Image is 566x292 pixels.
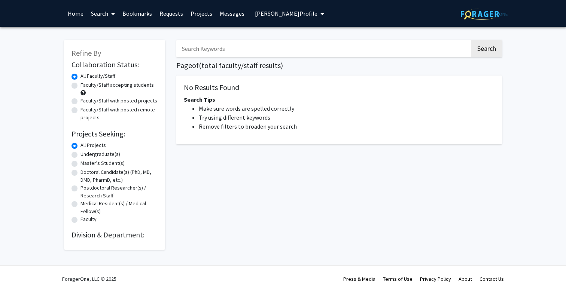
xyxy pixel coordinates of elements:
[176,40,470,57] input: Search Keywords
[480,276,504,282] a: Contact Us
[80,200,158,215] label: Medical Resident(s) / Medical Fellow(s)
[80,81,154,89] label: Faculty/Staff accepting students
[62,266,116,292] div: ForagerOne, LLC © 2025
[420,276,451,282] a: Privacy Policy
[80,159,125,167] label: Master's Student(s)
[80,106,158,122] label: Faculty/Staff with posted remote projects
[80,72,115,80] label: All Faculty/Staff
[80,215,97,223] label: Faculty
[199,104,495,113] li: Make sure words are spelled correctly
[459,276,472,282] a: About
[71,48,101,58] span: Refine By
[156,0,187,27] a: Requests
[199,122,495,131] li: Remove filters to broaden your search
[80,97,157,105] label: Faculty/Staff with posted projects
[184,96,215,103] span: Search Tips
[71,60,158,69] h2: Collaboration Status:
[176,61,502,70] h1: Page of ( total faculty/staff results)
[343,276,375,282] a: Press & Media
[176,152,502,169] nav: Page navigation
[80,141,106,149] label: All Projects
[119,0,156,27] a: Bookmarks
[71,230,158,239] h2: Division & Department:
[461,8,508,20] img: ForagerOne Logo
[64,0,87,27] a: Home
[87,0,119,27] a: Search
[216,0,248,27] a: Messages
[199,113,495,122] li: Try using different keywords
[80,150,120,158] label: Undergraduate(s)
[80,184,158,200] label: Postdoctoral Researcher(s) / Research Staff
[80,168,158,184] label: Doctoral Candidate(s) (PhD, MD, DMD, PharmD, etc.)
[471,40,502,57] button: Search
[383,276,413,282] a: Terms of Use
[71,129,158,138] h2: Projects Seeking:
[184,83,495,92] h5: No Results Found
[187,0,216,27] a: Projects
[255,10,317,17] span: [PERSON_NAME] Profile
